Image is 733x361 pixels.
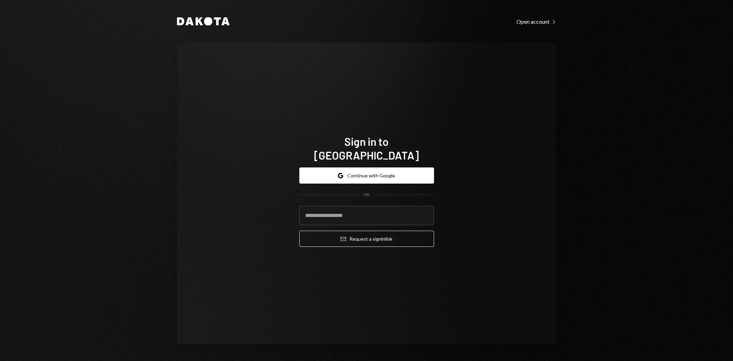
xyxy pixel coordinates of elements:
a: Open account [517,18,556,25]
h1: Sign in to [GEOGRAPHIC_DATA] [299,134,434,162]
div: OR [364,192,369,198]
button: Request a signinlink [299,231,434,247]
button: Continue with Google [299,167,434,184]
